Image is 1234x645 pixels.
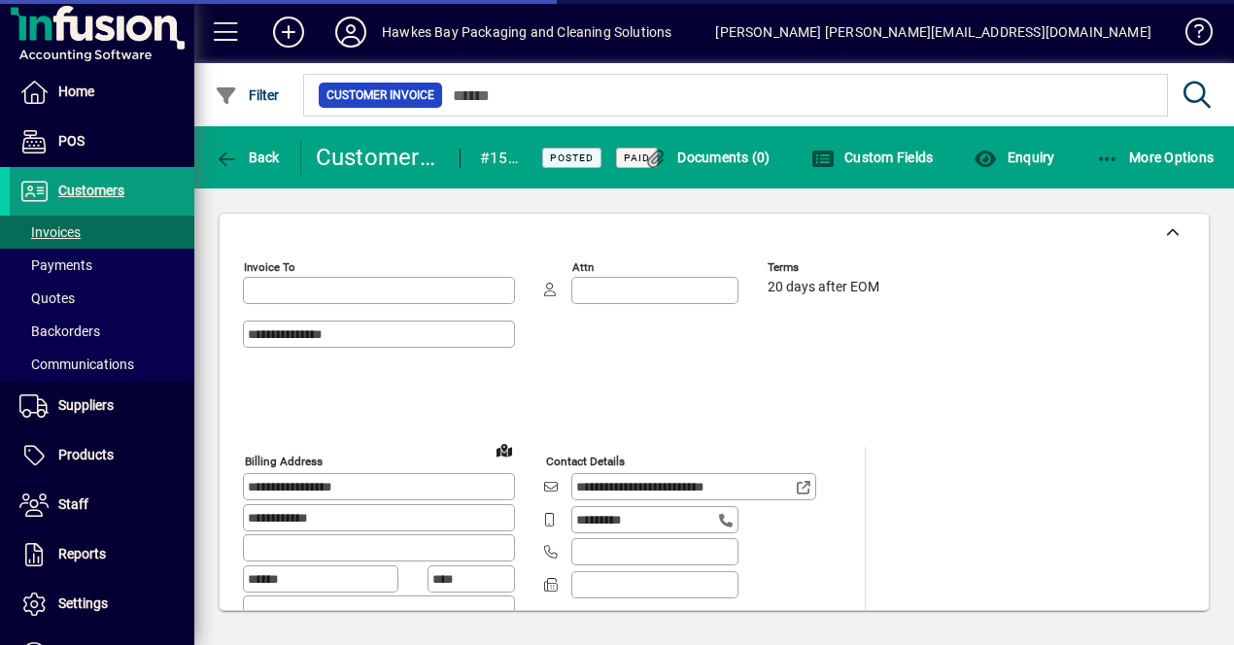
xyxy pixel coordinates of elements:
button: Filter [210,78,285,113]
span: Communications [19,356,134,372]
span: Customer Invoice [326,85,434,105]
span: Reports [58,546,106,561]
span: Backorders [19,323,100,339]
span: Invoices [19,224,81,240]
div: Customer Invoice [316,142,440,173]
span: Back [215,150,280,165]
button: Enquiry [969,140,1059,175]
div: [PERSON_NAME] [PERSON_NAME][EMAIL_ADDRESS][DOMAIN_NAME] [715,17,1151,48]
button: Back [210,140,285,175]
span: Quotes [19,290,75,306]
span: Customers [58,183,124,198]
a: Invoices [10,216,194,249]
span: More Options [1096,150,1215,165]
span: Posted [550,152,594,164]
mat-label: Attn [572,260,594,274]
a: Reports [10,530,194,579]
span: Documents (0) [644,150,771,165]
span: Terms [768,261,884,274]
a: Home [10,68,194,117]
a: Quotes [10,282,194,315]
a: Products [10,431,194,480]
button: Custom Fields [806,140,939,175]
button: Profile [320,15,382,50]
span: Products [58,447,114,462]
a: POS [10,118,194,166]
span: Filter [215,87,280,103]
span: 20 days after EOM [768,280,879,295]
span: Suppliers [58,397,114,413]
div: #159460 [480,143,518,174]
span: Staff [58,496,88,512]
a: Communications [10,348,194,381]
a: Payments [10,249,194,282]
div: Hawkes Bay Packaging and Cleaning Solutions [382,17,672,48]
a: Suppliers [10,382,194,430]
span: POS [58,133,85,149]
a: Staff [10,481,194,529]
button: More Options [1091,140,1219,175]
button: Documents (0) [639,140,775,175]
mat-label: Invoice To [244,260,295,274]
button: Add [257,15,320,50]
span: Custom Fields [811,150,934,165]
span: Settings [58,595,108,611]
a: Settings [10,580,194,628]
a: Backorders [10,315,194,348]
span: Home [58,84,94,99]
a: View on map [489,434,520,465]
span: Payments [19,257,92,273]
span: Enquiry [974,150,1054,165]
app-page-header-button: Back [194,140,301,175]
a: Knowledge Base [1171,4,1210,67]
